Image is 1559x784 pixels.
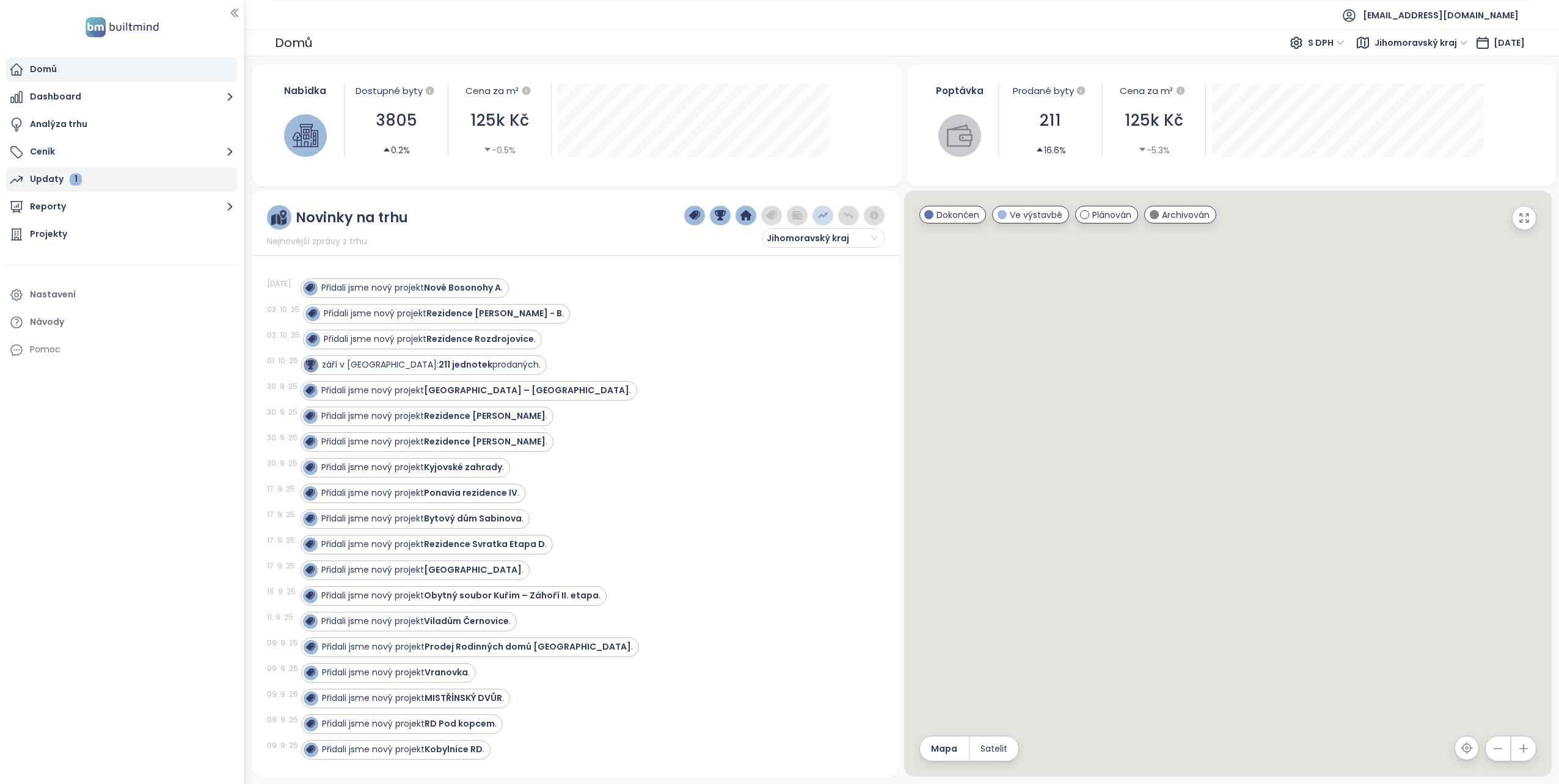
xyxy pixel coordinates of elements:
div: Pomoc [6,338,238,362]
img: icon [306,745,315,753]
div: Přidali jsme nový projekt . [321,487,519,499]
strong: MISTŘÍNSKÝ DVŮR [425,692,502,704]
strong: Vranovka [425,666,468,678]
img: icon [305,463,314,471]
strong: 211 jednotek [439,358,492,371]
div: Projekty [30,227,67,242]
span: Plánován [1092,208,1131,222]
div: Přidali jsme nový projekt . [321,461,504,474]
div: Přidali jsme nový projekt . [321,589,601,602]
div: Prodané byty [1005,84,1095,98]
img: icon [306,360,315,369]
div: Přidali jsme nový projekt . [322,743,484,756]
span: caret-up [1035,145,1044,154]
strong: Nové Bosonohy A [424,281,501,294]
span: caret-up [382,145,391,154]
span: [EMAIL_ADDRESS][DOMAIN_NAME] [1363,1,1519,30]
div: 0.2% [382,143,410,157]
div: Analýza trhu [30,117,87,132]
div: Přidali jsme nový projekt . [321,384,631,397]
strong: Viladům Černovice [424,615,509,627]
div: Cena za m² [466,84,519,98]
span: S DPH [1308,34,1345,52]
img: house [293,123,318,148]
div: 11. 9. 25 [267,612,298,623]
div: [DATE] [267,278,298,289]
a: Updaty 1 [6,167,238,192]
img: icon [305,514,314,523]
div: Přidali jsme nový projekt . [322,692,504,705]
img: wallet-dark-grey.png [792,210,803,221]
strong: Bytový dům Sabinova [424,512,522,524]
div: 30. 9. 25 [267,458,298,469]
img: icon [306,694,315,702]
div: 09. 9. 25 [267,663,298,674]
span: Ve výstavbě [1010,208,1062,222]
span: Mapa [931,742,957,755]
div: 09. 9. 25 [267,637,298,648]
div: 30. 9. 25 [267,432,298,443]
span: Archivován [1162,208,1210,222]
img: price-tag-grey.png [766,210,777,221]
span: Dokončen [936,208,979,222]
img: icon [306,668,315,677]
div: Přidali jsme nový projekt . [321,512,524,525]
div: Přidali jsme nový projekt . [321,615,511,628]
div: 125k Kč [1109,108,1199,133]
strong: Obytný soubor Kuřim – Záhoří II. etapa [424,589,599,601]
span: caret-down [483,145,492,154]
div: 09. 9. 25 [267,740,298,751]
strong: [GEOGRAPHIC_DATA] [424,564,522,576]
div: Přidali jsme nový projekt . [322,666,470,679]
div: Cena za m² [1109,84,1199,98]
div: Pomoc [30,342,60,357]
strong: Rezidence Svratka Etapa D [424,538,545,550]
a: Návody [6,310,238,335]
div: 1 [70,173,82,186]
strong: RD Pod kopcem [425,717,495,730]
strong: [GEOGRAPHIC_DATA] – [GEOGRAPHIC_DATA] [424,384,629,396]
button: Mapa [920,736,969,761]
a: Domů [6,57,238,82]
button: Dashboard [6,85,238,109]
img: icon [305,540,314,548]
div: Přidali jsme nový projekt . [321,435,547,448]
strong: Kobylnice RD [425,743,483,755]
div: 3805 [351,108,441,133]
div: 01. 10. 25 [267,355,298,366]
img: icon [305,488,314,497]
a: Analýza trhu [6,112,238,137]
div: Domů [275,32,312,54]
img: icon [305,283,314,292]
div: 211 [1005,108,1095,133]
img: price-tag-dark-blue.png [689,210,700,221]
div: 02. 10. 25 [267,330,300,341]
div: Domů [30,62,57,77]
a: Nastavení [6,283,238,307]
div: 17. 9. 25 [267,484,298,495]
img: home-dark-blue.png [740,210,751,221]
div: Přidali jsme nový projekt . [322,717,497,730]
div: 03. 10. 25 [267,304,300,315]
img: price-increases.png [817,210,828,221]
div: Přidali jsme nový projekt . [324,333,536,346]
div: 30. 9. 25 [267,381,298,392]
span: Jihomoravský kraj [1375,34,1468,52]
div: Nastavení [30,287,76,302]
img: trophy-dark-blue.png [715,210,726,221]
a: Projekty [6,222,238,247]
img: icon [306,719,315,728]
div: 125k Kč [455,108,545,133]
strong: Prodej Rodinných domů [GEOGRAPHIC_DATA] [425,641,631,653]
span: Nejnovější zprávy z trhu. [267,234,369,248]
img: icon [308,309,316,318]
div: 09. 9. 25 [267,689,298,700]
div: Nabídka [273,84,338,98]
div: Přidali jsme nový projekt . [324,307,564,320]
strong: Rezidence [PERSON_NAME] [424,435,546,448]
img: price-decreases.png [843,210,854,221]
img: icon [305,591,314,600]
div: 16.6% [1035,143,1066,157]
div: Novinky na trhu [296,210,408,225]
img: information-circle.png [869,210,880,221]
